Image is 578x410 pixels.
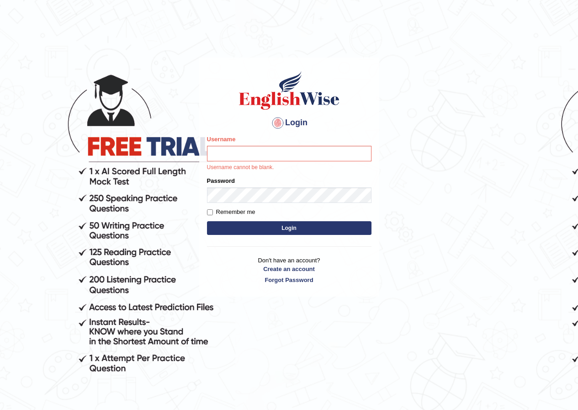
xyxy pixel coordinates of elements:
h4: Login [207,116,371,130]
a: Create an account [207,265,371,273]
label: Password [207,176,235,185]
p: Don't have an account? [207,256,371,284]
label: Remember me [207,208,255,217]
button: Login [207,221,371,235]
img: Logo of English Wise sign in for intelligent practice with AI [237,70,341,111]
p: Username cannot be blank. [207,164,371,172]
a: Forgot Password [207,276,371,284]
label: Username [207,135,236,144]
input: Remember me [207,209,213,215]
